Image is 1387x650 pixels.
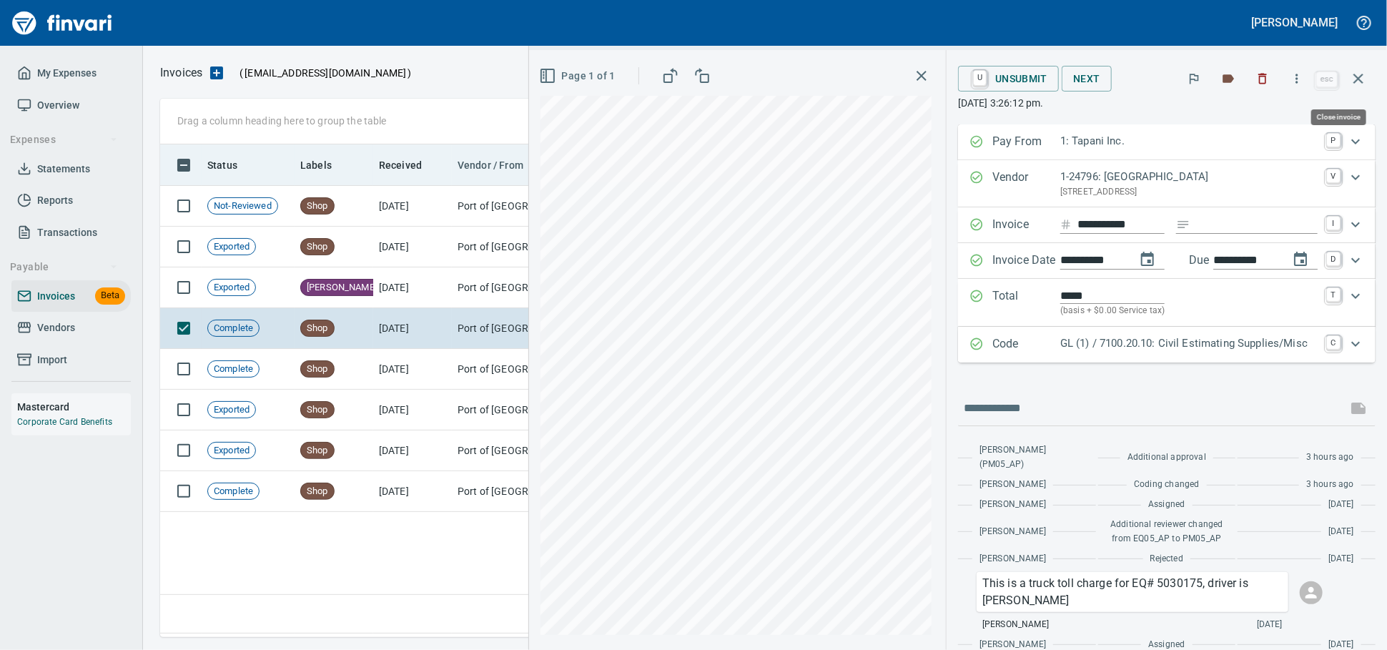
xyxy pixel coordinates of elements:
div: Expand [958,279,1376,327]
span: Status [207,157,256,174]
a: InvoicesBeta [11,280,131,312]
button: Labels [1213,63,1244,94]
svg: Invoice number [1060,216,1072,233]
p: ( ) [231,66,412,80]
span: [PERSON_NAME] [982,618,1049,632]
p: GL (1) / 7100.20.10: Civil Estimating Supplies/Misc [1060,335,1318,352]
a: D [1326,252,1341,266]
p: 1: Tapani Inc. [1060,133,1318,149]
p: Vendor [992,169,1060,199]
span: 3 hours ago [1306,478,1354,492]
button: Discard [1247,63,1278,94]
span: Shop [301,240,334,254]
span: Transactions [37,224,97,242]
span: Exported [208,240,255,254]
img: Finvari [9,6,116,40]
span: This records your message into the invoice and notifies anyone mentioned [1341,391,1376,425]
span: Received [379,157,422,174]
span: Shop [301,322,334,335]
button: Page 1 of 1 [536,63,621,89]
a: Vendors [11,312,131,344]
svg: Invoice description [1176,217,1190,232]
p: Invoices [160,64,202,82]
span: [PERSON_NAME] [979,478,1046,492]
div: Expand [958,207,1376,243]
span: Complete [208,322,259,335]
a: Overview [11,89,131,122]
p: Pay From [992,133,1060,152]
div: Expand [958,327,1376,363]
span: [PERSON_NAME] [301,281,382,295]
td: Port of [GEOGRAPHIC_DATA] (1-24796) [452,267,595,308]
span: Status [207,157,237,174]
a: C [1326,335,1341,350]
td: Port of [GEOGRAPHIC_DATA] (1-24796) [452,471,595,512]
a: V [1326,169,1341,183]
td: [DATE] [373,186,452,227]
p: 1-24796: [GEOGRAPHIC_DATA] [1060,169,1318,185]
td: Port of [GEOGRAPHIC_DATA] (1-24796) [452,186,595,227]
span: Shop [301,485,334,498]
span: Beta [95,287,125,304]
span: Vendor / From [458,157,523,174]
td: [DATE] [373,349,452,390]
span: Shop [301,200,334,213]
div: Expand [958,124,1376,160]
button: change due date [1283,242,1318,277]
a: Statements [11,153,131,185]
button: Payable [4,254,124,280]
span: [DATE] [1257,618,1283,632]
span: Coding changed [1134,478,1199,492]
button: change date [1130,242,1165,277]
div: Expand [958,243,1376,279]
span: Not-Reviewed [208,200,277,213]
span: Exported [208,281,255,295]
span: [PERSON_NAME] [979,498,1046,512]
p: This is a truck toll charge for EQ# 5030175, driver is [PERSON_NAME] [982,575,1283,609]
button: UUnsubmit [958,66,1059,92]
p: Due [1189,252,1257,269]
span: Shop [301,444,334,458]
a: Import [11,344,131,376]
span: Rejected [1150,552,1183,566]
a: Corporate Card Benefits [17,417,112,427]
td: Port of [GEOGRAPHIC_DATA] (1-24796) [452,430,595,471]
td: Port of [GEOGRAPHIC_DATA] (1-24796) [452,390,595,430]
span: Overview [37,97,79,114]
span: Shop [301,403,334,417]
button: [PERSON_NAME] [1248,11,1341,34]
a: Reports [11,184,131,217]
span: Complete [208,363,259,376]
span: [DATE] [1328,498,1354,512]
p: (basis + $0.00 Service tax) [1060,304,1318,318]
span: Additional reviewer changed from EQ05_AP to PM05_AP [1105,518,1229,546]
span: 3 hours ago [1306,450,1354,465]
span: [PERSON_NAME] [979,525,1046,539]
span: Assigned [1148,498,1185,512]
span: Unsubmit [969,67,1047,91]
span: [PERSON_NAME] [979,552,1046,566]
span: Exported [208,403,255,417]
h5: [PERSON_NAME] [1252,15,1338,30]
span: Additional approval [1127,450,1206,465]
span: Statements [37,160,90,178]
td: Port of [GEOGRAPHIC_DATA] (1-24796) [452,227,595,267]
span: Invoices [37,287,75,305]
td: Port of [GEOGRAPHIC_DATA] (1-24796) [452,308,595,349]
div: Click for options [977,572,1288,612]
span: [EMAIL_ADDRESS][DOMAIN_NAME] [243,66,408,80]
h6: Mastercard [17,399,131,415]
span: Vendor / From [458,157,542,174]
nav: breadcrumb [160,64,202,82]
span: Exported [208,444,255,458]
td: [DATE] [373,227,452,267]
span: Reports [37,192,73,210]
a: Transactions [11,217,131,249]
span: [DATE] [1328,552,1354,566]
a: My Expenses [11,57,131,89]
span: Page 1 of 1 [542,67,616,85]
a: T [1326,287,1341,302]
span: Import [37,351,67,369]
span: Vendors [37,319,75,337]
